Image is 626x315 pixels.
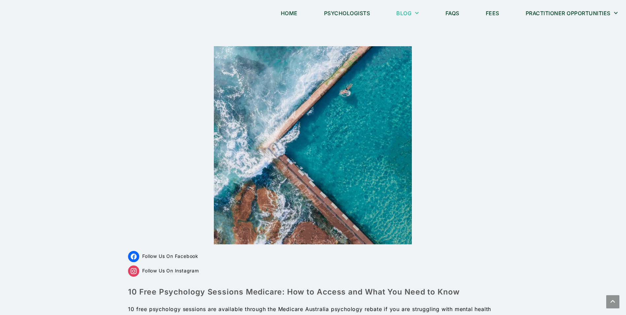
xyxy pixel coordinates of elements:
[142,268,199,273] span: Follow Us On Instagram
[437,6,468,21] a: FAQs
[128,287,498,297] h1: 10 Free Psychology Sessions Medicare: How to Access and What You Need to Know
[142,253,198,259] span: Follow Us On Facebook
[316,6,379,21] a: Psychologists
[388,6,427,21] a: Blog
[606,295,619,308] a: Scroll to the top of the page
[478,6,508,21] a: Fees
[273,6,306,21] a: Home
[128,253,198,259] a: Follow Us On Facebook
[128,268,199,273] a: Follow Us On Instagram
